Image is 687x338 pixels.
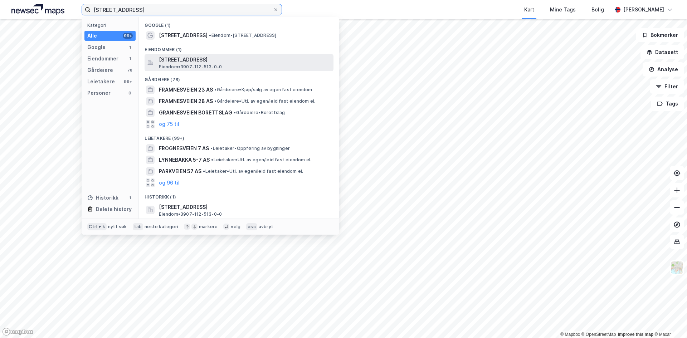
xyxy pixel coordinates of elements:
[214,98,315,104] span: Gårdeiere • Utl. av egen/leid fast eiendom el.
[123,33,133,39] div: 99+
[159,203,331,211] span: [STREET_ADDRESS]
[87,77,115,86] div: Leietakere
[640,45,684,59] button: Datasett
[524,5,534,14] div: Kart
[203,168,303,174] span: Leietaker • Utl. av egen/leid fast eiendom el.
[91,4,273,15] input: Søk på adresse, matrikkel, gårdeiere, leietakere eller personer
[108,224,127,230] div: nytt søk
[127,56,133,62] div: 1
[159,64,222,70] span: Eiendom • 3907-112-513-0-0
[550,5,576,14] div: Mine Tags
[560,332,580,337] a: Mapbox
[234,110,285,116] span: Gårdeiere • Borettslag
[651,97,684,111] button: Tags
[591,5,604,14] div: Bolig
[618,332,653,337] a: Improve this map
[159,178,180,187] button: og 96 til
[636,28,684,42] button: Bokmerker
[127,90,133,96] div: 0
[87,43,106,52] div: Google
[651,304,687,338] iframe: Chat Widget
[211,157,213,162] span: •
[139,188,339,201] div: Historikk (1)
[159,156,210,164] span: LYNNEBAKKA 5-7 AS
[199,224,218,230] div: markere
[209,33,211,38] span: •
[214,98,216,104] span: •
[650,79,684,94] button: Filter
[259,224,273,230] div: avbryt
[209,33,276,38] span: Eiendom • [STREET_ADDRESS]
[159,144,209,153] span: FROGNESVEIEN 7 AS
[246,223,257,230] div: esc
[139,17,339,30] div: Google (1)
[214,87,312,93] span: Gårdeiere • Kjøp/salg av egen fast eiendom
[87,23,136,28] div: Kategori
[87,194,118,202] div: Historikk
[651,304,687,338] div: Kontrollprogram for chat
[210,146,290,151] span: Leietaker • Oppføring av bygninger
[581,332,616,337] a: OpenStreetMap
[87,223,107,230] div: Ctrl + k
[87,54,118,63] div: Eiendommer
[87,66,113,74] div: Gårdeiere
[670,261,684,274] img: Z
[214,87,216,92] span: •
[231,224,240,230] div: velg
[133,223,143,230] div: tab
[87,89,111,97] div: Personer
[210,146,213,151] span: •
[234,110,236,115] span: •
[96,205,132,214] div: Delete history
[87,31,97,40] div: Alle
[123,79,133,84] div: 99+
[159,85,213,94] span: FRAMNESVEIEN 23 AS
[159,211,222,217] span: Eiendom • 3907-112-513-0-0
[2,328,34,336] a: Mapbox homepage
[139,71,339,84] div: Gårdeiere (78)
[159,120,179,128] button: og 75 til
[203,168,205,174] span: •
[643,62,684,77] button: Analyse
[145,224,178,230] div: neste kategori
[127,67,133,73] div: 78
[211,157,311,163] span: Leietaker • Utl. av egen/leid fast eiendom el.
[11,4,64,15] img: logo.a4113a55bc3d86da70a041830d287a7e.svg
[159,167,201,176] span: PARKVEIEN 57 AS
[127,195,133,201] div: 1
[159,55,331,64] span: [STREET_ADDRESS]
[139,41,339,54] div: Eiendommer (1)
[159,108,232,117] span: GRANNESVEIEN BORETTSLAG
[139,130,339,143] div: Leietakere (99+)
[159,97,213,106] span: FRAMNESVEIEN 28 AS
[623,5,664,14] div: [PERSON_NAME]
[127,44,133,50] div: 1
[159,31,208,40] span: [STREET_ADDRESS]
